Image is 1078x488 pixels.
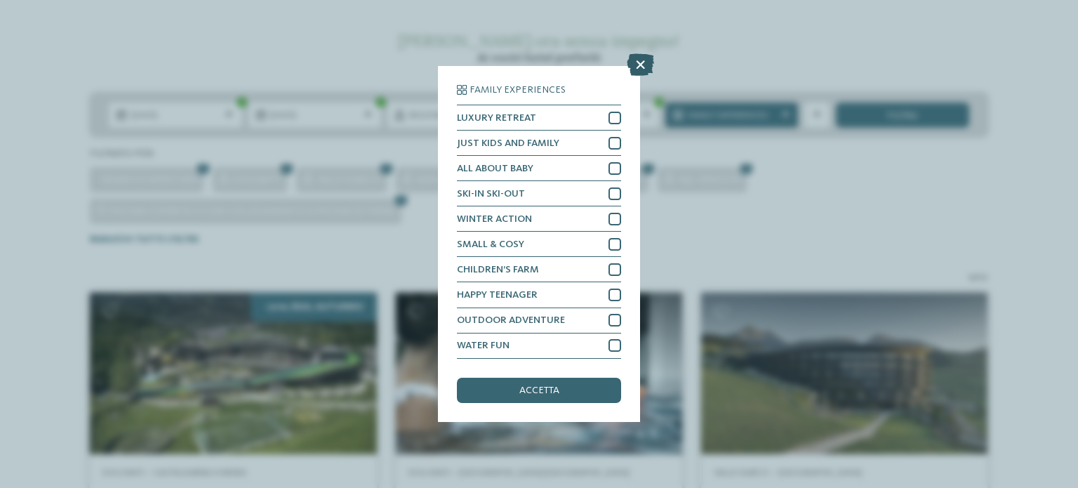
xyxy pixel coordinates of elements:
span: OUTDOOR ADVENTURE [457,315,565,325]
span: Family Experiences [470,85,566,95]
span: LUXURY RETREAT [457,113,536,123]
span: WINTER ACTION [457,214,532,224]
span: WATER FUN [457,341,510,350]
span: HAPPY TEENAGER [457,290,538,300]
span: accetta [519,385,559,395]
span: ALL ABOUT BABY [457,164,533,173]
span: SKI-IN SKI-OUT [457,189,525,199]
span: CHILDREN’S FARM [457,265,539,275]
span: SMALL & COSY [457,239,524,249]
span: JUST KIDS AND FAMILY [457,138,559,148]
